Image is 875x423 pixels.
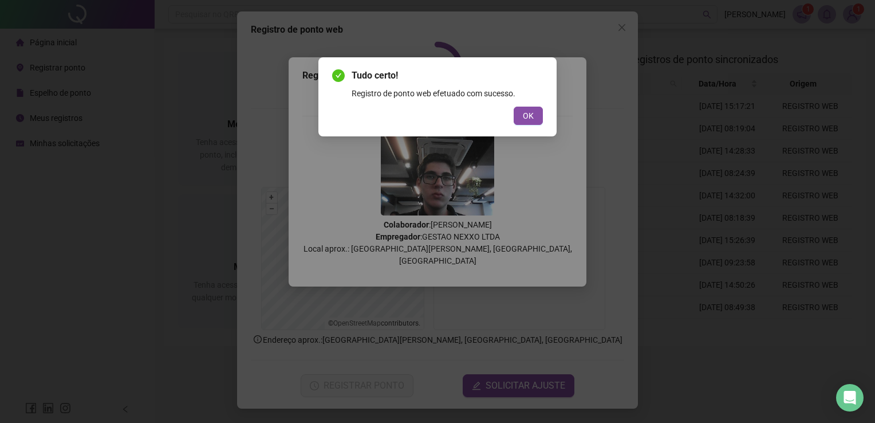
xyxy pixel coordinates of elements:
[352,87,543,100] div: Registro de ponto web efetuado com sucesso.
[332,69,345,82] span: check-circle
[352,69,543,83] span: Tudo certo!
[523,109,534,122] span: OK
[514,107,543,125] button: OK
[836,384,864,412] div: Open Intercom Messenger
